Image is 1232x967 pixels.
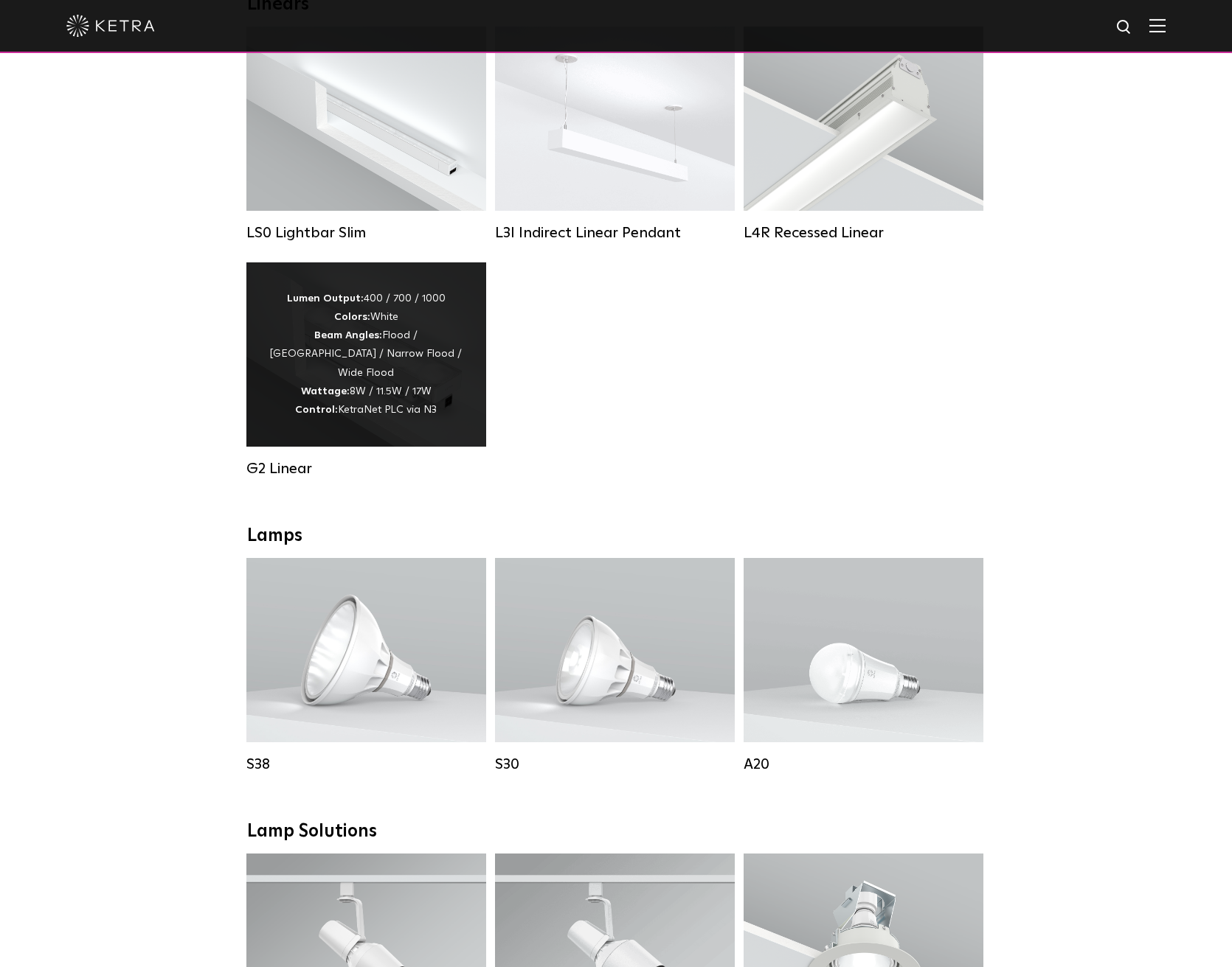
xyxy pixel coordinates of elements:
[744,27,983,240] a: L4R Recessed Linear Lumen Output:400 / 600 / 800 / 1000Colors:White / BlackControl:Lutron Clear C...
[495,558,735,772] a: S30 Lumen Output:1100Colors:White / BlackBase Type:E26 Edison Base / GU24Beam Angles:15° / 25° / ...
[246,558,486,772] a: S38 Lumen Output:1100Colors:White / BlackBase Type:E26 Edison Base / GU24Beam Angles:10° / 25° / ...
[744,224,983,242] div: L4R Recessed Linear
[246,755,486,773] div: S38
[287,293,364,304] strong: Lumen Output:
[246,262,486,476] a: G2 Linear Lumen Output:400 / 700 / 1000Colors:WhiteBeam Angles:Flood / [GEOGRAPHIC_DATA] / Narrow...
[247,821,985,842] div: Lamp Solutions
[495,27,735,240] a: L3I Indirect Linear Pendant Lumen Output:400 / 600 / 800 / 1000Housing Colors:White / BlackContro...
[744,755,983,773] div: A20
[1115,18,1134,37] img: search icon
[744,558,983,772] a: A20 Lumen Output:600 / 800Colors:White / BlackBase Type:E26 Edison Base / GU24Beam Angles:Omni-Di...
[314,330,382,341] strong: Beam Angles:
[269,290,464,419] div: 400 / 700 / 1000 White Flood / [GEOGRAPHIC_DATA] / Narrow Flood / Wide Flood 8W / 11.5W / 17W Ket...
[66,15,155,37] img: ketra-logo-2019-white
[301,386,350,397] strong: Wattage:
[495,224,735,242] div: L3I Indirect Linear Pendant
[495,755,735,773] div: S30
[295,405,338,415] strong: Control:
[1149,18,1166,32] img: Hamburger%20Nav.svg
[334,312,370,322] strong: Colors:
[246,460,486,478] div: G2 Linear
[246,27,486,240] a: LS0 Lightbar Slim Lumen Output:200 / 350Colors:White / BlackControl:X96 Controller
[246,224,486,242] div: LS0 Lightbar Slim
[247,526,985,547] div: Lamps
